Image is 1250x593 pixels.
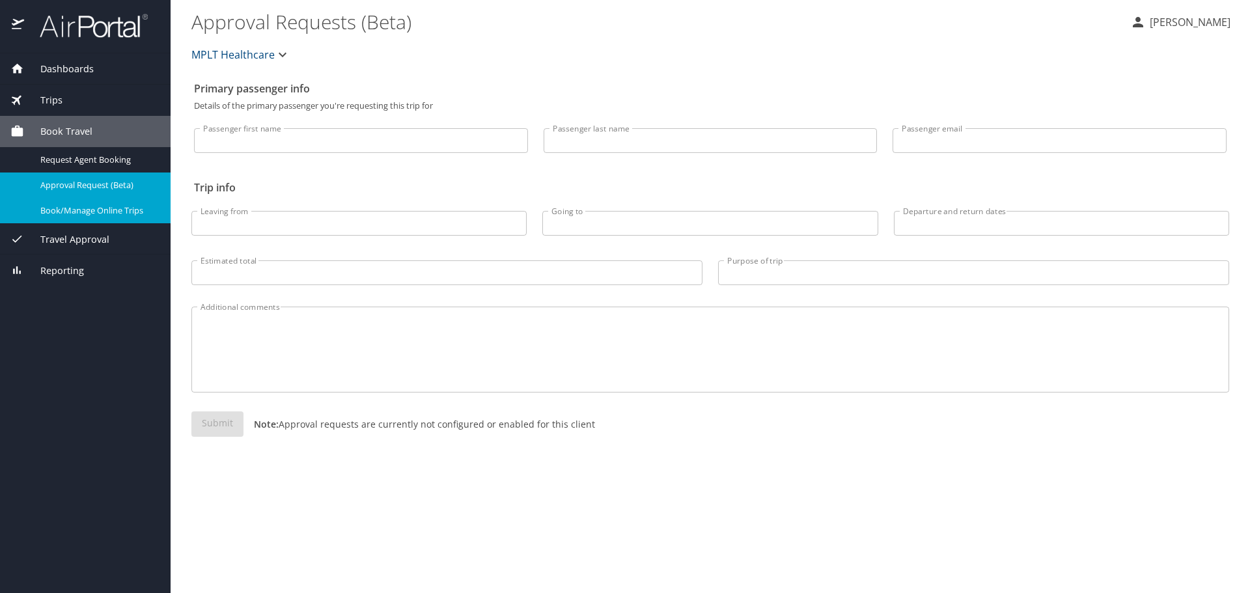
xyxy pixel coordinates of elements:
[194,177,1227,198] h2: Trip info
[25,13,148,38] img: airportal-logo.png
[1125,10,1236,34] button: [PERSON_NAME]
[194,102,1227,110] p: Details of the primary passenger you're requesting this trip for
[194,78,1227,99] h2: Primary passenger info
[24,264,84,278] span: Reporting
[186,42,296,68] button: MPLT Healthcare
[191,46,275,64] span: MPLT Healthcare
[243,417,595,431] p: Approval requests are currently not configured or enabled for this client
[191,1,1120,42] h1: Approval Requests (Beta)
[24,93,62,107] span: Trips
[24,62,94,76] span: Dashboards
[40,204,155,217] span: Book/Manage Online Trips
[40,154,155,166] span: Request Agent Booking
[40,179,155,191] span: Approval Request (Beta)
[24,232,109,247] span: Travel Approval
[254,418,279,430] strong: Note:
[1146,14,1230,30] p: [PERSON_NAME]
[24,124,92,139] span: Book Travel
[12,13,25,38] img: icon-airportal.png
